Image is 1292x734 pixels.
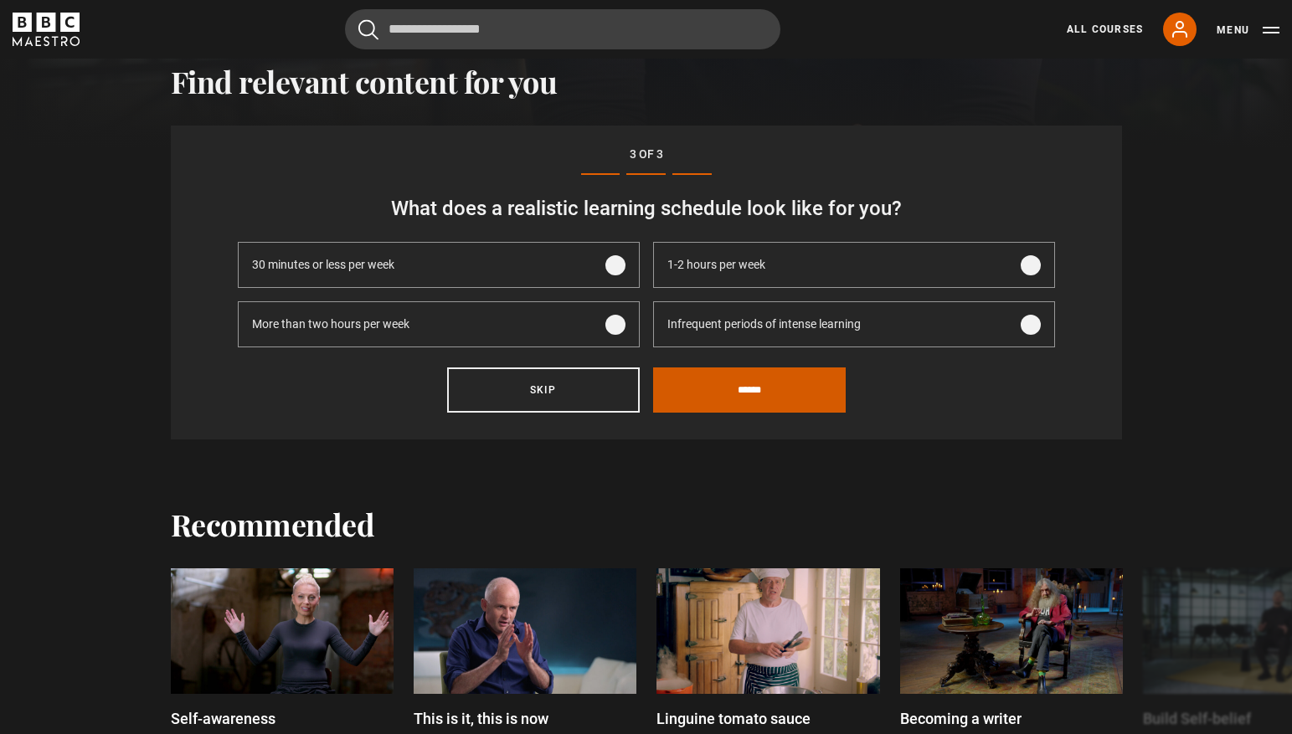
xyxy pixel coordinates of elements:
span: 1-2 hours per week [667,256,765,274]
button: Toggle navigation [1217,22,1279,38]
h2: Recommended [171,506,375,542]
p: Build Self-belief [1143,707,1251,730]
button: Skip [447,367,640,413]
span: More than two hours per week [252,316,409,333]
p: This is it, this is now [414,707,548,730]
button: Submit the search query [358,19,378,40]
a: All Courses [1067,22,1143,37]
span: 30 minutes or less per week [252,256,394,274]
p: 3 of 3 [238,146,1055,163]
h3: What does a realistic learning schedule look like for you? [238,195,1055,222]
p: Self-awareness [171,707,275,730]
svg: BBC Maestro [13,13,80,46]
p: Becoming a writer [900,707,1022,730]
h2: Find relevant content for you [171,64,1122,99]
input: Search [345,9,780,49]
p: Linguine tomato sauce [656,707,811,730]
span: Infrequent periods of intense learning [667,316,861,333]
